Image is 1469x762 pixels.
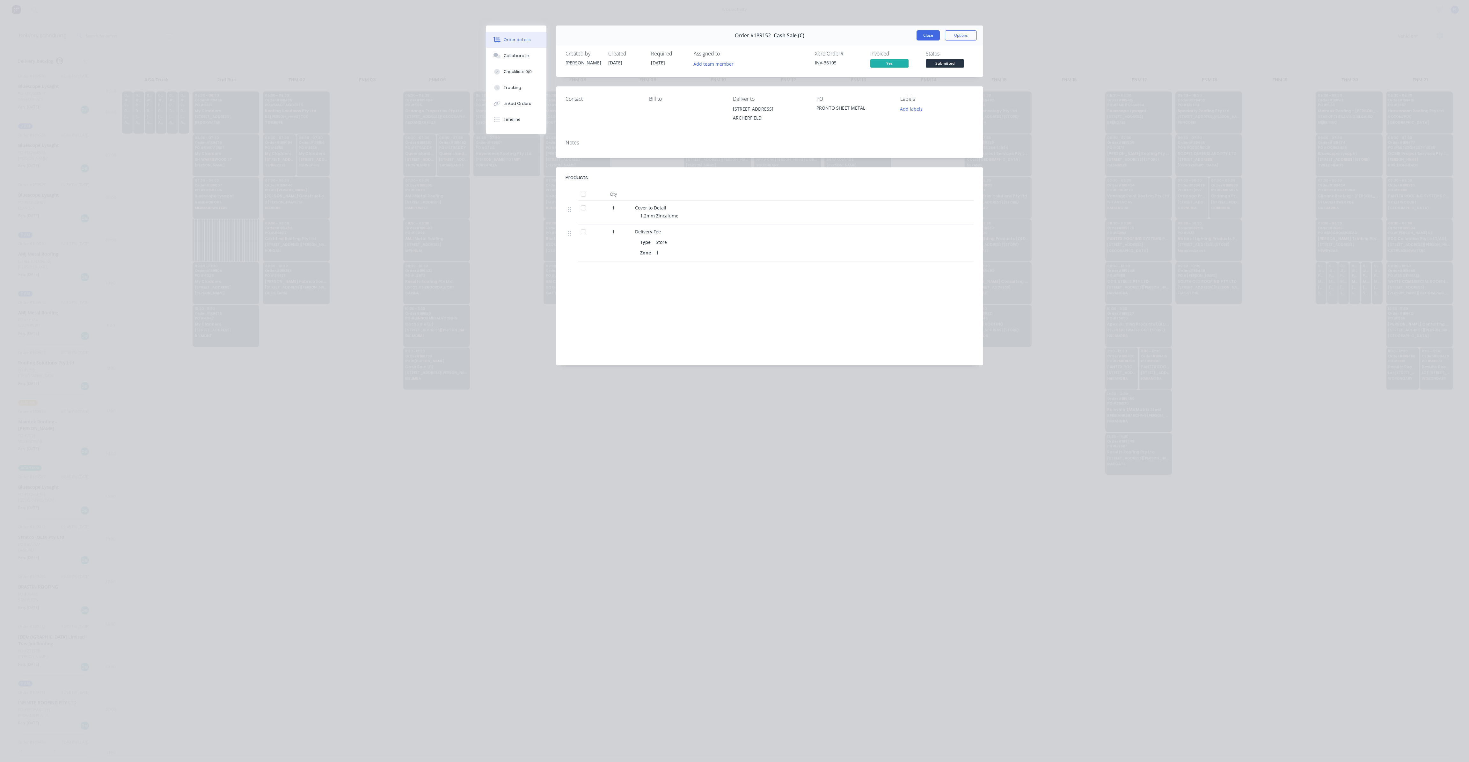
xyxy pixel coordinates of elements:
[486,80,546,96] button: Tracking
[608,60,622,66] span: [DATE]
[733,105,806,114] div: [STREET_ADDRESS]
[504,117,521,122] div: Timeline
[504,69,532,75] div: Checklists 0/0
[566,174,588,181] div: Products
[896,105,926,113] button: Add labels
[566,51,601,57] div: Created by
[816,96,890,102] div: PO
[774,33,804,39] span: Cash Sale (C)
[612,204,615,211] span: 1
[486,96,546,112] button: Linked Orders
[926,51,974,57] div: Status
[504,85,521,91] div: Tracking
[816,105,890,114] div: PRONTO SHEET METAL
[486,112,546,128] button: Timeline
[651,60,665,66] span: [DATE]
[735,33,774,39] span: Order #189152 -
[486,48,546,64] button: Collaborate
[926,59,964,67] span: Submitted
[926,59,964,69] button: Submitted
[566,140,974,146] div: Notes
[635,205,666,211] span: Cover to Detail
[945,30,977,40] button: Options
[651,51,686,57] div: Required
[504,101,531,106] div: Linked Orders
[612,228,615,235] span: 1
[733,105,806,125] div: [STREET_ADDRESS]ARCHERFIELD,
[608,51,643,57] div: Created
[694,59,737,68] button: Add team member
[504,53,529,59] div: Collaborate
[486,64,546,80] button: Checklists 0/0
[640,213,678,219] span: 1.2mm Zincalume
[690,59,737,68] button: Add team member
[649,96,722,102] div: Bill to
[694,51,757,57] div: Assigned to
[594,188,632,201] div: Qty
[917,30,940,40] button: Close
[654,248,661,257] div: 1
[640,248,654,257] div: Zone
[900,96,974,102] div: Labels
[815,51,863,57] div: Xero Order #
[653,238,669,247] div: Store
[733,96,806,102] div: Deliver to
[635,229,661,235] span: Delivery Fee
[733,114,806,122] div: ARCHERFIELD,
[640,238,653,247] div: Type
[504,37,531,43] div: Order details
[486,32,546,48] button: Order details
[870,51,918,57] div: Invoiced
[566,96,639,102] div: Contact
[870,59,909,67] span: Yes
[815,59,863,66] div: INV-36105
[566,59,601,66] div: [PERSON_NAME]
